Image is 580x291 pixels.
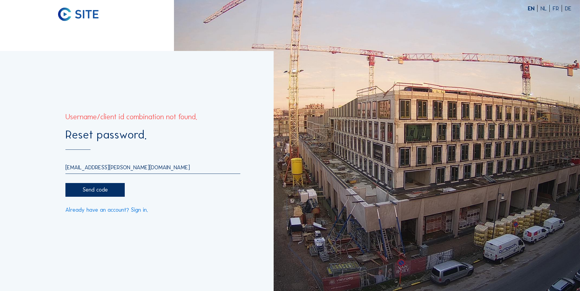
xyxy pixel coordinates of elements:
[65,164,240,171] input: Email
[65,129,240,150] div: Reset password.
[65,113,197,120] div: Username/client id combination not found.
[541,6,550,12] div: NL
[565,6,571,12] div: DE
[65,183,124,197] div: Send code
[553,6,562,12] div: FR
[528,6,538,12] div: EN
[65,207,148,213] a: Already have an account? Sign in.
[58,8,99,21] img: C-SITE logo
